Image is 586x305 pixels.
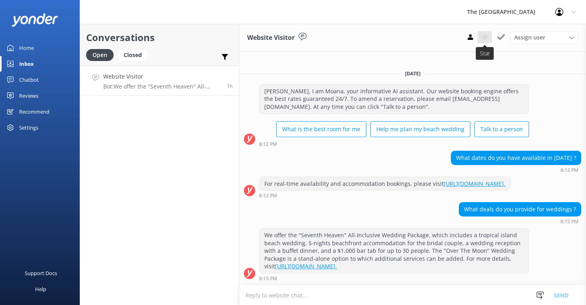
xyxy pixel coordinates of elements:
strong: 8:12 PM [560,168,578,173]
span: 02:15am 17-Aug-2025 (UTC -10:00) Pacific/Honolulu [227,83,233,89]
div: 02:15am 17-Aug-2025 (UTC -10:00) Pacific/Honolulu [459,218,581,224]
div: We offer the "Seventh Heaven" All-Inclusive Wedding Package, which includes a tropical island bea... [260,228,529,273]
div: Reviews [19,88,38,104]
a: [URL][DOMAIN_NAME]. [444,180,505,187]
div: Closed [118,49,148,61]
img: yonder-white-logo.png [12,13,58,26]
a: [URL][DOMAIN_NAME]. [275,262,337,270]
strong: 8:12 PM [259,142,277,147]
div: What deals do you provide for weddings ? [459,203,581,216]
div: Support Docs [25,265,57,281]
div: Open [86,49,114,61]
button: Talk to a person [474,121,529,137]
div: Chatbot [19,72,39,88]
div: 02:12am 17-Aug-2025 (UTC -10:00) Pacific/Honolulu [259,193,511,198]
div: Recommend [19,104,49,120]
button: Help me plan my beach wedding [370,121,470,137]
div: Home [19,40,34,56]
div: [PERSON_NAME], I am Moana, your informative AI assistant. Our website booking engine offers the b... [260,85,529,114]
div: 02:15am 17-Aug-2025 (UTC -10:00) Pacific/Honolulu [259,275,529,281]
div: Inbox [19,56,34,72]
strong: 8:15 PM [259,276,277,281]
span: [DATE] [400,70,425,77]
a: Website VisitorBot:We offer the "Seventh Heaven" All-Inclusive Wedding Package, which includes a ... [80,66,239,96]
div: 02:12am 17-Aug-2025 (UTC -10:00) Pacific/Honolulu [451,167,581,173]
div: For real-time availability and accommodation bookings, please visit [260,177,510,191]
div: Settings [19,120,38,136]
h4: Website Visitor [103,72,221,81]
span: Assign user [514,33,545,42]
strong: 8:12 PM [259,193,277,198]
a: Closed [118,50,152,59]
div: Help [35,281,46,297]
div: Assign User [510,31,578,44]
h3: Website Visitor [247,33,295,43]
strong: 8:15 PM [560,219,578,224]
div: 02:12am 17-Aug-2025 (UTC -10:00) Pacific/Honolulu [259,141,529,147]
button: What is the best room for me [276,121,366,137]
h2: Conversations [86,30,233,45]
p: Bot: We offer the "Seventh Heaven" All-Inclusive Wedding Package, which includes a tropical islan... [103,83,221,90]
div: What dates do you have available in [DATE] ? [451,151,581,165]
a: Open [86,50,118,59]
